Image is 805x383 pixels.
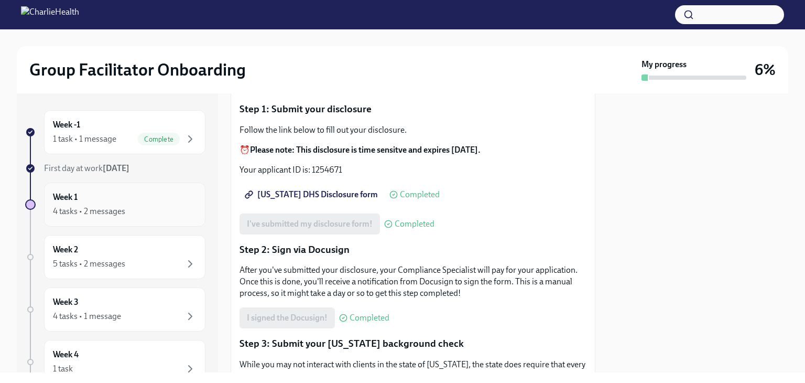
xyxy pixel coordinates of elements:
[395,220,434,228] span: Completed
[53,296,79,308] h6: Week 3
[25,288,205,332] a: Week 34 tasks • 1 message
[247,189,378,200] span: [US_STATE] DHS Disclosure form
[240,264,586,299] p: After you've submitted your disclosure, your Compliance Specialist will pay for your application....
[53,349,79,360] h6: Week 4
[25,163,205,174] a: First day at work[DATE]
[53,191,78,203] h6: Week 1
[240,164,586,176] p: Your applicant ID is: 1254671
[53,311,121,322] div: 4 tasks • 1 message
[240,184,385,205] a: [US_STATE] DHS Disclosure form
[250,145,481,155] strong: Please note: This disclosure is time sensitve and expires [DATE].
[240,102,586,116] p: Step 1: Submit your disclosure
[25,235,205,279] a: Week 25 tasks • 2 messages
[138,135,180,143] span: Complete
[53,133,116,145] div: 1 task • 1 message
[240,243,586,257] p: Step 2: Sign via Docusign
[641,59,687,70] strong: My progress
[53,258,125,270] div: 5 tasks • 2 messages
[103,163,129,173] strong: [DATE]
[240,144,586,156] p: ⏰
[53,363,73,375] div: 1 task
[350,314,389,322] span: Completed
[53,244,78,256] h6: Week 2
[240,124,586,136] p: Follow the link below to fill out your disclosure.
[240,337,586,350] p: Step 3: Submit your [US_STATE] background check
[44,163,129,173] span: First day at work
[400,190,440,199] span: Completed
[53,206,125,217] div: 4 tasks • 2 messages
[29,59,246,80] h2: Group Facilitator Onboarding
[25,110,205,154] a: Week -11 task • 1 messageComplete
[21,6,79,23] img: CharlieHealth
[25,183,205,227] a: Week 14 tasks • 2 messages
[53,119,80,131] h6: Week -1
[755,60,776,79] h3: 6%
